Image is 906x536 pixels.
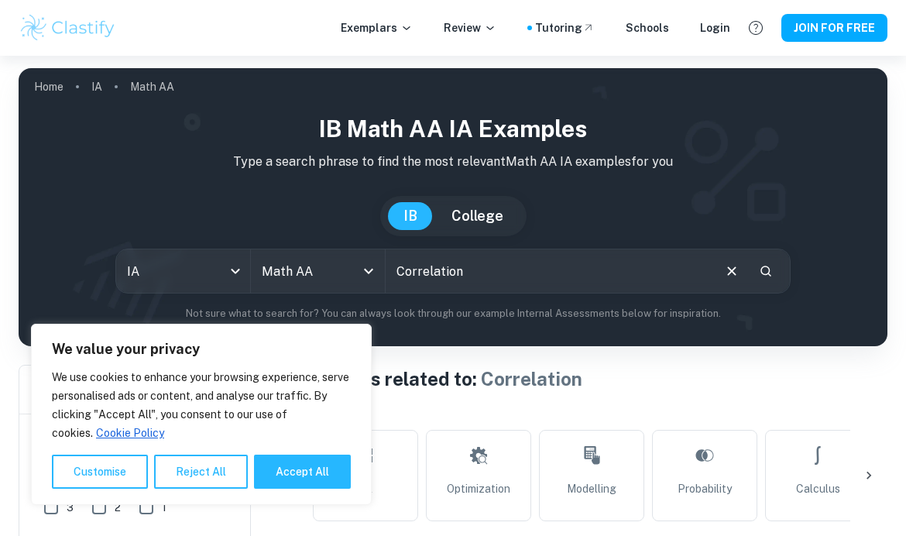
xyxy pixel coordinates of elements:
span: 2 [115,499,121,516]
p: Math AA [130,78,174,95]
a: Schools [626,19,669,36]
a: Tutoring [535,19,595,36]
button: Help and Feedback [743,15,769,41]
span: Optimization [447,480,510,497]
a: Login [700,19,730,36]
p: Type a search phrase to find the most relevant Math AA IA examples for you [31,153,875,171]
p: We use cookies to enhance your browsing experience, serve personalised ads or content, and analys... [52,368,351,442]
button: Accept All [254,455,351,489]
span: Correlation [481,368,582,390]
a: Cookie Policy [95,426,165,440]
h1: Math AA IAs related to: [276,365,887,393]
span: 3 [67,499,74,516]
img: Clastify logo [19,12,117,43]
h1: IB Math AA IA examples [31,112,875,146]
input: E.g. modelling a logo, player arrangements, shape of an egg... [386,249,711,293]
span: Probability [678,480,732,497]
a: Home [34,76,63,98]
div: We value your privacy [31,324,372,505]
p: We value your privacy [52,340,351,359]
span: 1 [162,499,166,516]
button: JOIN FOR FREE [781,14,887,42]
img: profile cover [19,68,887,346]
button: Open [358,260,379,282]
button: Search [753,258,779,284]
span: Calculus [796,480,840,497]
div: IA [116,249,250,293]
h6: Topic [276,405,887,424]
p: Exemplars [341,19,413,36]
a: IA [91,76,102,98]
button: Reject All [154,455,248,489]
button: Customise [52,455,148,489]
button: Clear [717,256,746,286]
span: Modelling [567,480,616,497]
button: IB [388,202,433,230]
button: College [436,202,519,230]
p: Not sure what to search for? You can always look through our example Internal Assessments below f... [31,306,875,321]
p: Review [444,19,496,36]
